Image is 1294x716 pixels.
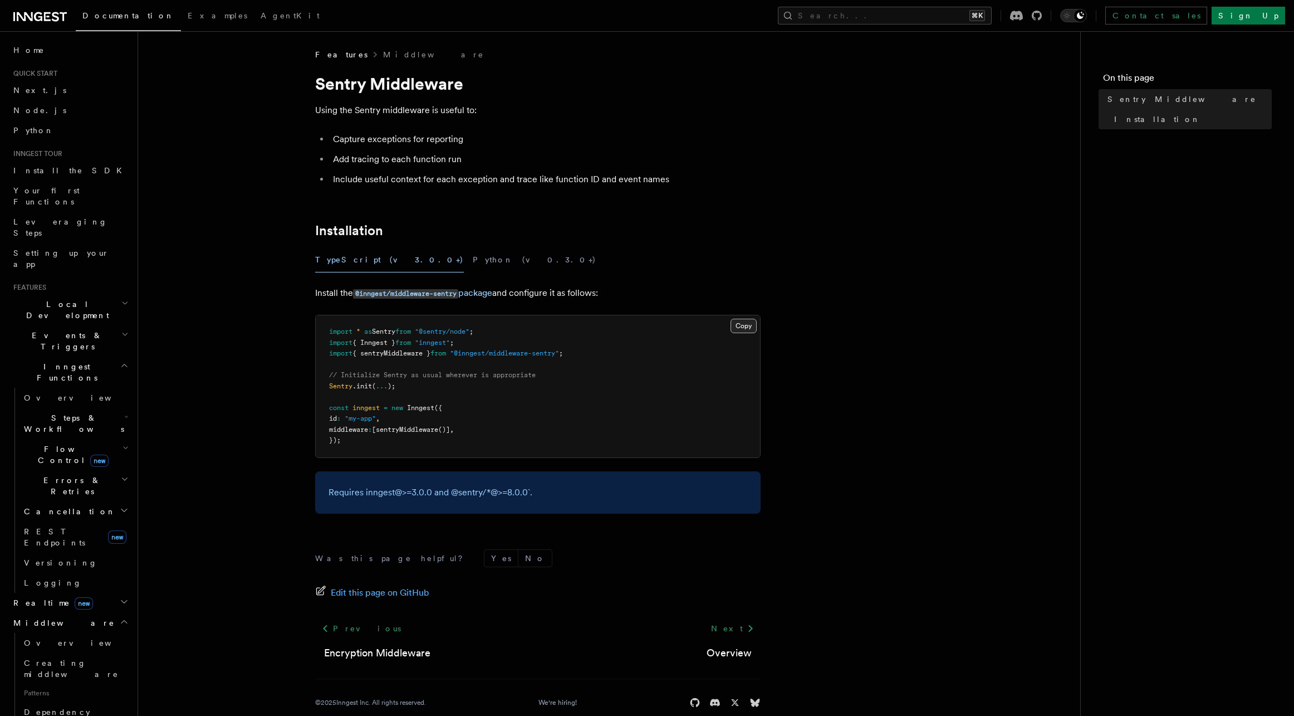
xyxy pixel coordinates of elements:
span: ); [388,382,395,390]
a: Contact sales [1105,7,1207,25]
span: Features [315,49,367,60]
li: Include useful context for each exception and trace like function ID and event names [330,172,761,187]
span: Logging [24,578,82,587]
span: : [337,415,341,422]
span: // Initialize Sentry as usual wherever is appropriate [329,371,536,379]
span: ; [450,339,454,347]
a: REST Endpointsnew [19,522,131,553]
button: Events & Triggers [9,325,131,357]
span: , [450,426,454,434]
span: Documentation [82,11,174,20]
span: "@sentry/node" [415,328,469,335]
button: Flow Controlnew [19,439,131,470]
span: Local Development [9,299,121,321]
span: Features [9,283,46,292]
span: Next.js [13,86,66,95]
span: middleware [329,426,368,434]
span: new [391,404,403,412]
span: Creating middleware [24,659,119,679]
span: Inngest [407,404,434,412]
div: © 2025 Inngest Inc. All rights reserved. [315,698,426,707]
span: from [395,328,411,335]
a: Encryption Middleware [324,645,430,661]
span: : [368,426,372,434]
li: Capture exceptions for reporting [330,131,761,147]
span: Edit this page on GitHub [331,585,429,601]
a: Overview [19,633,131,653]
a: Home [9,40,131,60]
a: Sentry Middleware [1103,89,1272,109]
h4: On this page [1103,71,1272,89]
span: Steps & Workflows [19,412,124,435]
span: ()] [438,426,450,434]
span: Setting up your app [13,249,109,269]
a: Next [704,618,761,639]
button: Python (v0.3.0+) [473,247,596,272]
span: ; [469,328,473,335]
a: Python [9,120,131,140]
span: ; [559,349,563,357]
a: Logging [19,573,131,593]
a: We're hiring! [538,698,577,707]
button: Realtimenew [9,593,131,613]
button: Yes [484,550,518,567]
span: const [329,404,349,412]
span: ( [372,382,376,390]
a: Edit this page on GitHub [315,585,429,601]
a: @inngest/middleware-sentrypackage [353,288,492,298]
div: Inngest Functions [9,388,131,593]
span: Sentry [329,382,352,390]
span: Events & Triggers [9,330,121,352]
a: Examples [181,3,254,30]
button: Errors & Retries [19,470,131,501]
span: from [430,349,446,357]
button: Local Development [9,294,131,325]
a: Your first Functions [9,181,131,212]
button: TypeScript (v3.0.0+) [315,247,464,272]
kbd: ⌘K [969,10,985,21]
span: import [329,349,352,357]
a: Next.js [9,80,131,100]
span: .init [352,382,372,390]
span: Inngest tour [9,149,62,158]
button: Toggle dark mode [1060,9,1087,22]
a: Documentation [76,3,181,31]
p: Was this page helpful? [315,553,470,564]
span: REST Endpoints [24,527,85,547]
span: }); [329,436,341,444]
a: Installation [315,223,383,238]
span: Overview [24,639,139,647]
span: Home [13,45,45,56]
p: Using the Sentry middleware is useful to: [315,103,761,118]
p: Install the and configure it as follows: [315,285,761,301]
span: { Inngest } [352,339,395,347]
span: "my-app" [345,415,376,422]
span: Inngest Functions [9,361,120,383]
a: Previous [315,618,407,639]
span: "@inngest/middleware-sentry" [450,349,559,357]
span: , [376,415,380,422]
span: Patterns [19,684,131,702]
button: No [518,550,552,567]
span: new [75,597,93,610]
a: Overview [19,388,131,408]
a: Middleware [383,49,484,60]
span: Installation [1114,114,1200,125]
span: Errors & Retries [19,475,121,497]
span: Your first Functions [13,186,80,206]
a: Node.js [9,100,131,120]
span: Versioning [24,558,97,567]
p: Requires inngest@>=3.0.0 and @sentry/*@>=8.0.0`. [329,485,747,500]
a: Versioning [19,553,131,573]
span: new [108,530,126,544]
a: AgentKit [254,3,326,30]
span: = [384,404,388,412]
span: Node.js [13,106,66,115]
span: Overview [24,393,139,402]
button: Cancellation [19,501,131,522]
code: @inngest/middleware-sentry [353,289,458,299]
span: ... [376,382,388,390]
span: Examples [188,11,247,20]
button: Copy [731,319,757,333]
span: Middleware [9,617,115,629]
